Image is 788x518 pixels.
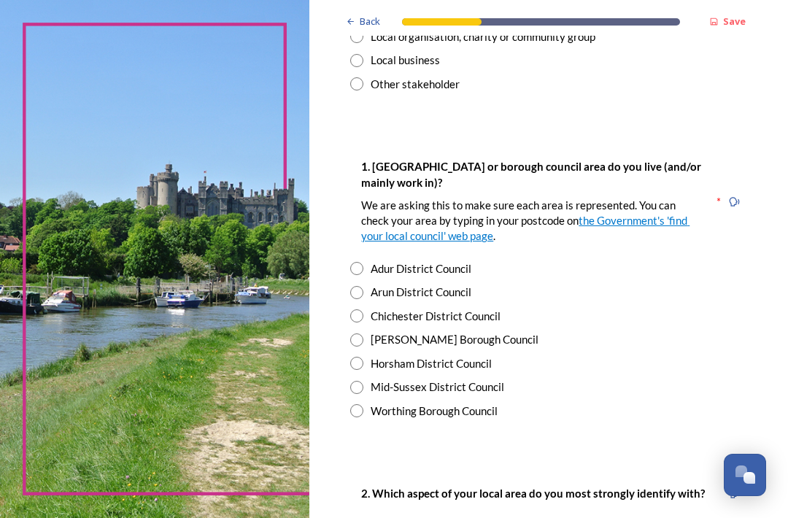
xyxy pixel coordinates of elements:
div: Chichester District Council [371,308,501,325]
div: Mid-Sussex District Council [371,379,504,395]
span: Back [360,15,380,28]
div: Local business [371,52,440,69]
div: Other stakeholder [371,76,460,93]
div: [PERSON_NAME] Borough Council [371,331,538,348]
strong: 2. Which aspect of your local area do you most strongly identify with? [361,487,705,500]
div: Arun District Council [371,284,471,301]
strong: Save [723,15,746,28]
div: Adur District Council [371,260,471,277]
div: Worthing Borough Council [371,403,498,420]
div: Local organisation, charity or community group [371,28,595,45]
p: We are asking this to make sure each area is represented. You can check your area by typing in yo... [361,198,704,244]
div: Horsham District Council [371,355,492,372]
button: Open Chat [724,454,766,496]
strong: 1. [GEOGRAPHIC_DATA] or borough council area do you live (and/or mainly work in)? [361,160,703,188]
